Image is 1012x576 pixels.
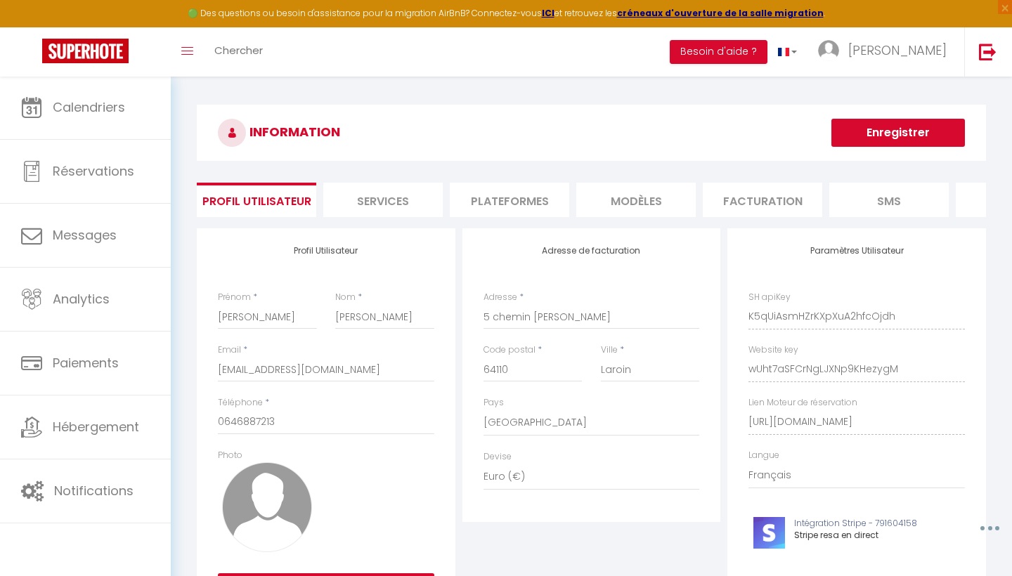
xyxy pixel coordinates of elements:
[576,183,696,217] li: MODÈLES
[748,246,965,256] h4: Paramètres Utilisateur
[54,482,134,499] span: Notifications
[542,7,554,19] a: ICI
[848,41,947,59] span: [PERSON_NAME]
[829,183,949,217] li: SMS
[484,396,504,410] label: Pays
[197,105,986,161] h3: INFORMATION
[53,290,110,308] span: Analytics
[484,450,512,464] label: Devise
[748,291,791,304] label: SH apiKey
[748,343,798,357] label: Website key
[670,40,767,64] button: Besoin d'aide ?
[53,162,134,180] span: Réservations
[753,517,785,549] img: stripe-logo.jpeg
[218,246,434,256] h4: Profil Utilisateur
[53,98,125,116] span: Calendriers
[617,7,824,19] a: créneaux d'ouverture de la salle migration
[831,119,965,147] button: Enregistrer
[53,226,117,244] span: Messages
[218,343,241,357] label: Email
[807,27,964,77] a: ... [PERSON_NAME]
[818,40,839,61] img: ...
[53,418,139,436] span: Hébergement
[748,396,857,410] label: Lien Moteur de réservation
[484,246,700,256] h4: Adresse de facturation
[218,449,242,462] label: Photo
[601,343,618,357] label: Ville
[214,43,263,58] span: Chercher
[11,6,53,48] button: Ouvrir le widget de chat LiveChat
[218,291,251,304] label: Prénom
[794,529,878,541] span: Stripe resa en direct
[703,183,822,217] li: Facturation
[794,517,948,530] p: Intégration Stripe - 791604158
[484,291,517,304] label: Adresse
[979,43,997,60] img: logout
[484,343,536,357] label: Code postal
[53,354,119,372] span: Paiements
[222,462,312,552] img: avatar.png
[323,183,443,217] li: Services
[197,183,316,217] li: Profil Utilisateur
[218,396,263,410] label: Téléphone
[42,39,129,63] img: Super Booking
[748,449,779,462] label: Langue
[204,27,273,77] a: Chercher
[450,183,569,217] li: Plateformes
[335,291,356,304] label: Nom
